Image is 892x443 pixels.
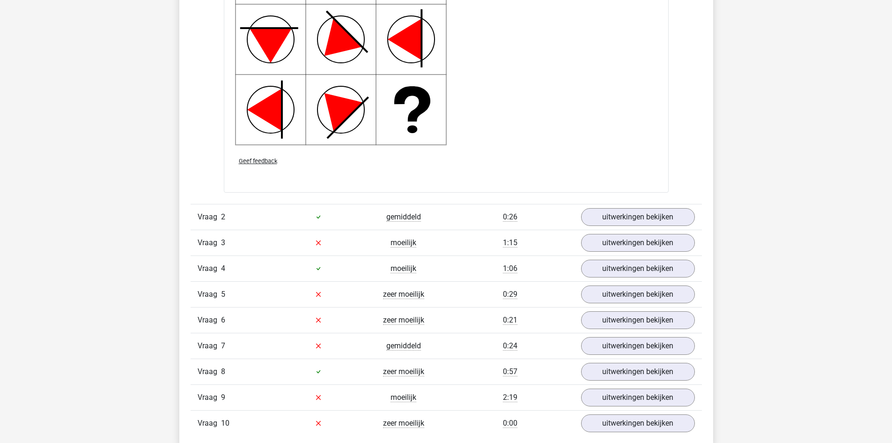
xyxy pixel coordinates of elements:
span: zeer moeilijk [383,290,424,299]
a: uitwerkingen bekijken [581,208,695,226]
span: 10 [221,419,229,428]
span: gemiddeld [386,212,421,222]
span: 6 [221,315,225,324]
a: uitwerkingen bekijken [581,260,695,278]
span: 9 [221,393,225,402]
span: Vraag [198,289,221,300]
a: uitwerkingen bekijken [581,234,695,252]
span: zeer moeilijk [383,315,424,325]
span: moeilijk [391,264,416,273]
span: Vraag [198,237,221,248]
span: Vraag [198,366,221,377]
span: 2:19 [503,393,517,402]
a: uitwerkingen bekijken [581,363,695,381]
span: 0:21 [503,315,517,325]
span: 4 [221,264,225,273]
span: zeer moeilijk [383,419,424,428]
span: 2 [221,212,225,221]
a: uitwerkingen bekijken [581,311,695,329]
span: zeer moeilijk [383,367,424,376]
a: uitwerkingen bekijken [581,414,695,432]
span: Vraag [198,418,221,429]
span: moeilijk [391,238,416,248]
span: 0:24 [503,341,517,351]
span: moeilijk [391,393,416,402]
span: gemiddeld [386,341,421,351]
a: uitwerkingen bekijken [581,337,695,355]
span: 3 [221,238,225,247]
span: Vraag [198,315,221,326]
a: uitwerkingen bekijken [581,285,695,303]
span: 7 [221,341,225,350]
span: Vraag [198,263,221,274]
span: 5 [221,290,225,299]
span: 0:29 [503,290,517,299]
span: 0:57 [503,367,517,376]
span: 0:26 [503,212,517,222]
span: Vraag [198,211,221,223]
span: Vraag [198,392,221,403]
span: Vraag [198,340,221,352]
span: 0:00 [503,419,517,428]
span: 8 [221,367,225,376]
span: Geef feedback [239,158,277,165]
span: 1:15 [503,238,517,248]
a: uitwerkingen bekijken [581,389,695,406]
span: 1:06 [503,264,517,273]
